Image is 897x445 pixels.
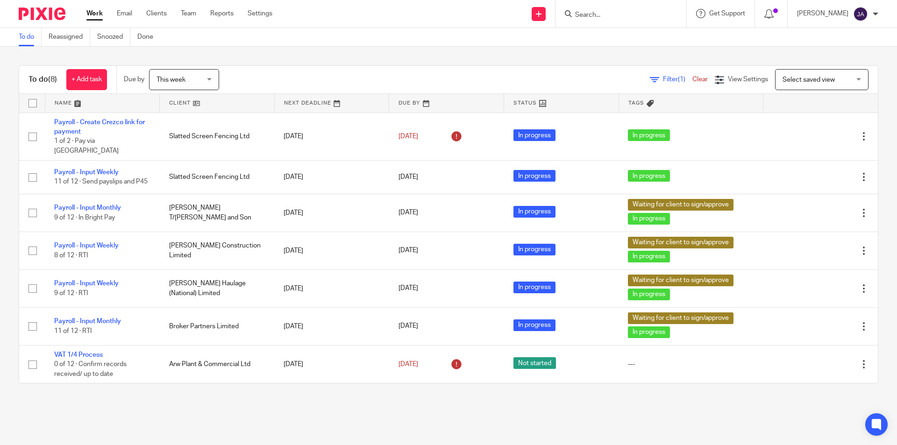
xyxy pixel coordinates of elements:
td: Arw Plant & Commercial Ltd [160,345,275,383]
td: Slatted Screen Fencing Ltd [160,113,275,161]
span: In progress [513,319,555,331]
span: 9 of 12 · RTI [54,290,88,297]
a: Payroll - Input Weekly [54,242,119,249]
td: [PERSON_NAME] Construction Limited [160,232,275,269]
span: Select saved view [783,77,835,83]
p: [PERSON_NAME] [797,9,848,18]
td: [DATE] [274,345,389,383]
a: Payroll - Input Monthly [54,318,121,325]
span: In progress [628,213,670,225]
a: Team [181,9,196,18]
span: 9 of 12 · In Bright Pay [54,214,115,221]
span: In progress [513,282,555,293]
span: Not started [513,357,556,369]
a: To do [19,28,42,46]
span: (8) [48,76,57,83]
span: This week [157,77,185,83]
input: Search [574,11,658,20]
div: --- [628,360,754,369]
span: Waiting for client to sign/approve [628,312,733,324]
span: [DATE] [399,174,418,180]
span: In progress [513,129,555,141]
span: Waiting for client to sign/approve [628,237,733,248]
a: Payroll - Input Weekly [54,169,119,176]
a: Clear [692,76,708,83]
span: In progress [513,170,555,182]
td: [PERSON_NAME] Haulage (National) Limited [160,269,275,307]
td: Broker Partners Limited [160,307,275,345]
span: 8 of 12 · RTI [54,252,88,259]
span: [DATE] [399,361,418,367]
span: [DATE] [399,285,418,292]
span: In progress [628,289,670,300]
a: VAT 1/4 Process [54,352,103,358]
a: Clients [146,9,167,18]
a: Done [137,28,160,46]
span: Get Support [709,10,745,17]
td: [DATE] [274,232,389,269]
a: Reports [210,9,234,18]
span: In progress [628,129,670,141]
a: Email [117,9,132,18]
p: Due by [124,75,144,84]
a: Payroll - Create Crezco link for payment [54,119,145,135]
a: Work [86,9,103,18]
span: 11 of 12 · Send payslips and P45 [54,179,148,185]
span: Waiting for client to sign/approve [628,199,733,211]
span: 0 of 12 · Confirm records received/ up to date [54,361,127,377]
span: Tags [628,100,644,106]
span: In progress [628,326,670,338]
span: [DATE] [399,210,418,216]
td: [DATE] [274,269,389,307]
span: [DATE] [399,133,418,140]
td: [DATE] [274,194,389,232]
img: Pixie [19,7,65,20]
td: Slatted Screen Fencing Ltd [160,161,275,194]
span: [DATE] [399,247,418,254]
td: [DATE] [274,113,389,161]
span: [DATE] [399,323,418,330]
td: [DATE] [274,161,389,194]
a: Snoozed [97,28,130,46]
h1: To do [28,75,57,85]
span: In progress [628,251,670,262]
td: [PERSON_NAME] T/[PERSON_NAME] and Son [160,194,275,232]
span: In progress [513,206,555,218]
span: Waiting for client to sign/approve [628,275,733,286]
img: svg%3E [853,7,868,21]
a: Payroll - Input Monthly [54,205,121,211]
span: 11 of 12 · RTI [54,328,92,334]
span: Filter [663,76,692,83]
span: View Settings [728,76,768,83]
a: Settings [248,9,272,18]
span: In progress [628,170,670,182]
a: Payroll - Input Weekly [54,280,119,287]
td: [DATE] [274,307,389,345]
a: + Add task [66,69,107,90]
span: In progress [513,244,555,255]
span: (1) [678,76,685,83]
span: 1 of 2 · Pay via [GEOGRAPHIC_DATA] [54,138,119,154]
a: Reassigned [49,28,90,46]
